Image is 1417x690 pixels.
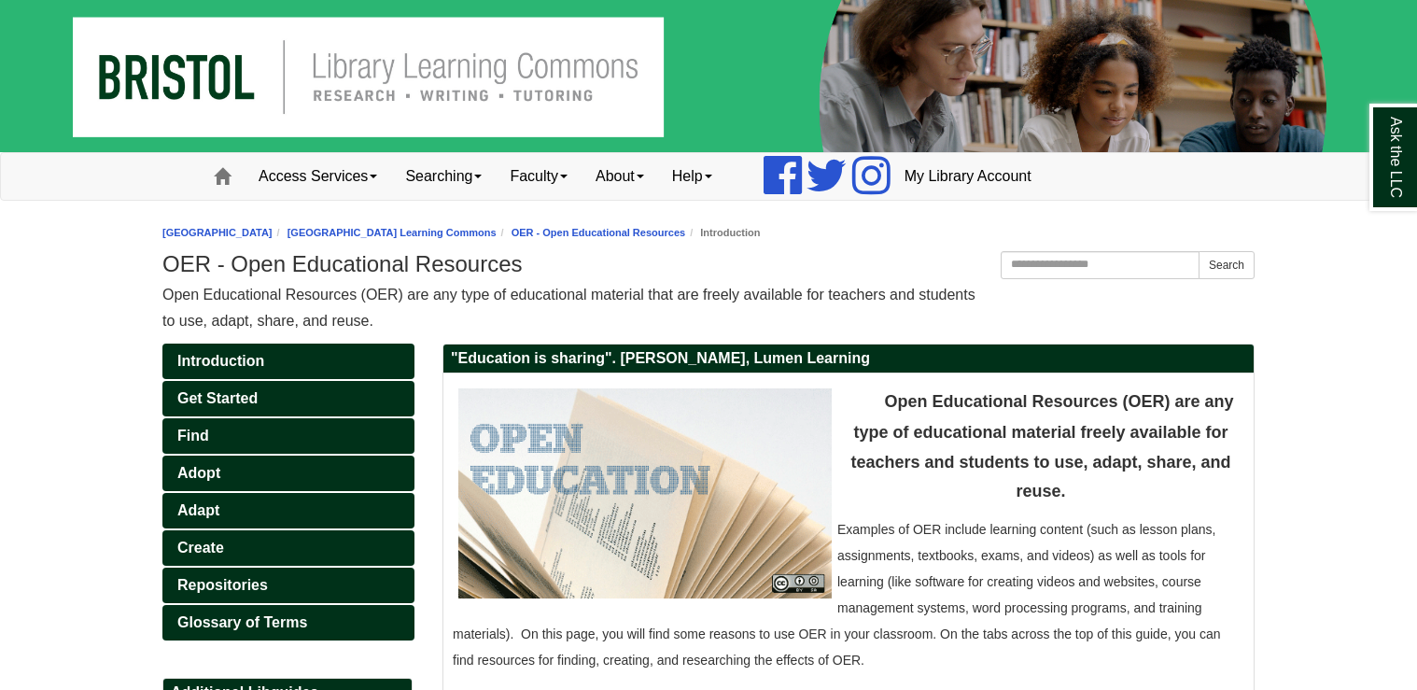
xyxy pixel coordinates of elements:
a: Introduction [162,344,414,379]
a: OER - Open Educational Resources [512,227,685,238]
span: Adapt [177,502,219,518]
a: Create [162,530,414,566]
strong: Open Educational Resources (OER) are any type of educational material freely available for teache... [850,392,1233,501]
a: Faculty [496,153,582,200]
span: Examples of OER include learning content (such as lesson plans, assignments, textbooks, exams, an... [453,522,1221,668]
a: Access Services [245,153,391,200]
a: Adapt [162,493,414,528]
a: Searching [391,153,496,200]
a: Glossary of Terms [162,605,414,641]
a: [GEOGRAPHIC_DATA] [162,227,273,238]
a: About [582,153,658,200]
a: [GEOGRAPHIC_DATA] Learning Commons [288,227,497,238]
span: Create [177,540,224,556]
span: Find [177,428,209,444]
li: Introduction [685,224,760,242]
button: Search [1199,251,1255,279]
a: Help [658,153,726,200]
h2: "Education is sharing". [PERSON_NAME], Lumen Learning [443,345,1254,373]
span: Glossary of Terms [177,614,307,630]
span: Adopt [177,465,220,481]
span: Open Educational Resources (OER) are any type of educational material that are freely available f... [162,287,975,329]
a: My Library Account [891,153,1045,200]
nav: breadcrumb [162,224,1255,242]
a: Get Started [162,381,414,416]
a: Find [162,418,414,454]
a: Adopt [162,456,414,491]
span: Get Started [177,390,258,406]
span: Repositories [177,577,268,593]
h1: OER - Open Educational Resources [162,251,1255,277]
span: Introduction [177,353,264,369]
a: Repositories [162,568,414,603]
